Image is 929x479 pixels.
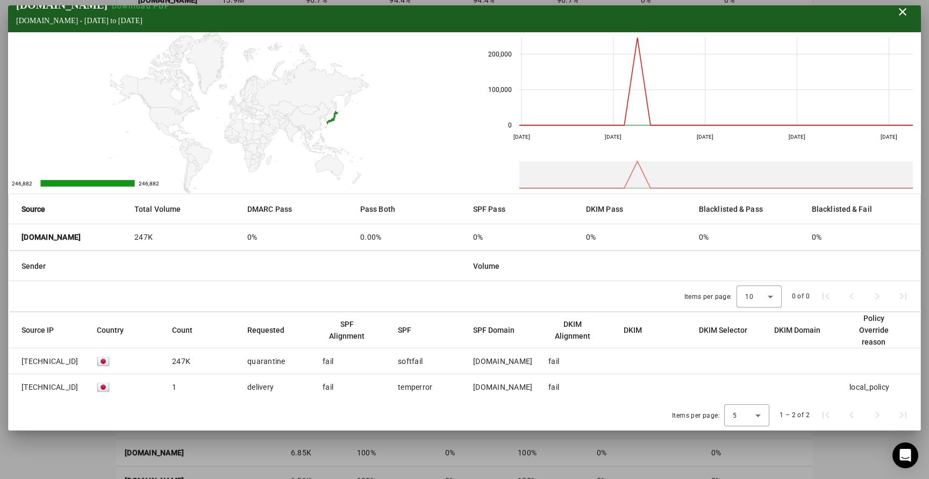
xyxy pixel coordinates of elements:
span: [TECHNICAL_ID] [22,356,78,367]
mat-cell: fail [540,348,615,374]
text: 246,882 [12,181,32,187]
mat-header-cell: Pass Both [352,194,464,224]
text: 246,882 [139,181,159,187]
div: Requested [247,324,294,336]
mat-cell: 247K [126,224,239,250]
div: [DOMAIN_NAME] [473,382,532,392]
mat-cell: 0.00% [352,224,464,250]
mat-cell: 0% [690,224,803,250]
div: Items per page: [684,291,732,302]
button: Download PDF [108,1,174,11]
text: [DATE] [881,134,897,140]
div: [DOMAIN_NAME] - [DATE] to [DATE] [16,17,174,25]
mat-header-cell: DKIM Pass [577,194,690,224]
div: Policy Override reason [849,312,898,348]
text: 100,000 [488,86,512,94]
div: SPF Alignment [323,318,381,342]
div: Requested [247,324,284,336]
div: DKIM Selector [699,324,757,336]
div: softfail [398,356,423,367]
mat-header-cell: Blacklisted & Pass [690,194,803,224]
mat-header-cell: Sender [9,251,464,281]
mat-header-cell: Volume [464,251,920,281]
div: 0 of 0 [792,291,810,302]
div: Source IP [22,324,54,336]
div: Country [97,324,124,336]
span: 5 [733,412,737,419]
svg: A chart. [8,32,464,194]
div: temperror [398,382,432,392]
div: DKIM Domain [774,324,820,336]
mat-cell: fail [314,348,389,374]
mat-cell: fail [540,374,615,400]
text: [DATE] [605,134,621,140]
div: SPF [398,324,411,336]
text: 0 [508,121,512,129]
mat-header-cell: Blacklisted & Fail [803,194,920,224]
mat-header-cell: SPF Pass [464,194,577,224]
div: 1 – 2 of 2 [780,410,810,420]
span: 10 [745,293,753,301]
strong: Source [22,203,46,215]
text: [DATE] [789,134,805,140]
div: Count [172,324,202,336]
div: DKIM [624,324,652,336]
div: SPF Domain [473,324,514,336]
div: Open Intercom Messenger [892,442,918,468]
mat-header-cell: Total Volume [126,194,239,224]
img: blank.gif [97,381,110,394]
div: DKIM Alignment [548,318,597,342]
div: Items per page: [672,410,720,421]
div: DKIM Selector [699,324,747,336]
mat-cell: 0% [803,224,920,250]
span: Download PDF [112,2,169,10]
div: Country [97,324,133,336]
mat-cell: 1 [163,374,239,400]
div: Source IP [22,324,63,336]
div: Count [172,324,192,336]
div: DKIM Domain [774,324,830,336]
mat-cell: quarantine [239,348,314,374]
div: DKIM [624,324,642,336]
text: [DATE] [697,134,713,140]
div: SPF Domain [473,324,524,336]
img: blank.gif [97,355,110,368]
mat-cell: local_policy [841,374,920,400]
strong: [DOMAIN_NAME] [22,232,81,242]
span: [TECHNICAL_ID] [22,382,78,392]
div: [DOMAIN_NAME] [473,356,532,367]
div: SPF [398,324,421,336]
text: [DATE] [513,134,530,140]
mat-cell: 0% [239,224,352,250]
mat-cell: delivery [239,374,314,400]
mat-cell: 0% [577,224,690,250]
div: DKIM Alignment [548,318,606,342]
text: 200,000 [488,51,512,58]
mat-header-cell: DMARC Pass [239,194,352,224]
div: SPF Alignment [323,318,371,342]
div: Policy Override reason [849,312,907,348]
mat-cell: 0% [464,224,577,250]
mat-cell: 247K [163,348,239,374]
mat-cell: fail [314,374,389,400]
